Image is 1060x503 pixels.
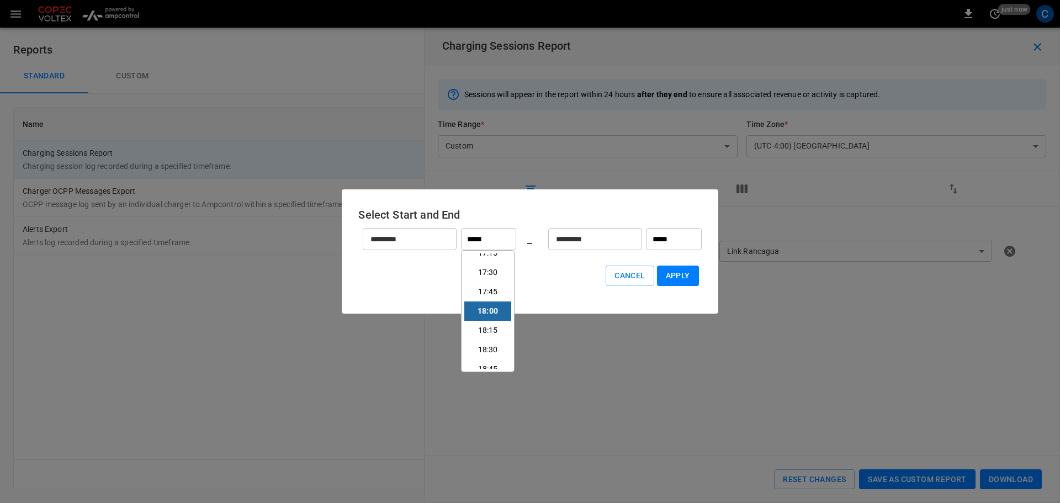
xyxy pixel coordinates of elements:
[464,321,511,340] li: 18:15
[464,359,511,379] li: 18:45
[606,266,654,286] button: Cancel
[464,243,511,263] li: 17:15
[464,263,511,282] li: 17:30
[464,340,511,359] li: 18:30
[464,253,511,369] ul: Time
[657,266,699,286] button: Apply
[464,301,511,321] li: 18:00
[358,206,701,224] h6: Select Start and End
[527,230,532,248] h6: _
[464,282,511,301] li: 17:45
